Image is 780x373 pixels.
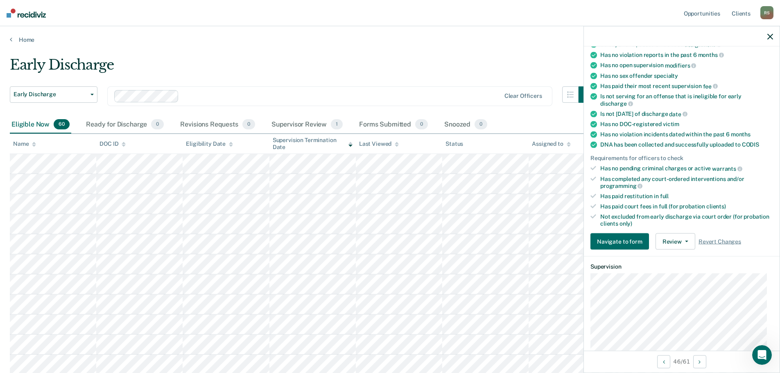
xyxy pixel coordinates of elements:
[7,9,46,18] img: Recidiviz
[186,140,233,147] div: Eligibility Date
[54,119,70,130] span: 60
[600,165,773,172] div: Has no pending criminal charges or active
[752,345,772,365] iframe: Intercom live chat
[273,137,353,151] div: Supervision Termination Date
[590,233,652,250] a: Navigate to form link
[600,213,773,227] div: Not excluded from early discharge via court order (for probation clients
[600,183,642,189] span: programming
[699,238,741,245] span: Revert Changes
[475,119,487,130] span: 0
[660,193,669,199] span: full
[10,36,770,43] a: Home
[99,140,126,147] div: DOC ID
[731,131,751,138] span: months
[600,62,773,69] div: Has no open supervision
[20,348,316,355] div: You have submitted [PERSON_NAME] for Early Discharge. Sent to supervisor for additional approval.
[445,140,463,147] div: Status
[600,100,633,107] span: discharge
[600,110,773,118] div: Is not [DATE] of discharge
[590,263,773,270] dt: Supervision
[10,116,71,134] div: Eligible Now
[443,116,489,134] div: Snoozed
[179,116,256,134] div: Revisions Requests
[600,82,773,90] div: Has paid their most recent supervision
[663,121,679,127] span: victim
[600,131,773,138] div: Has no violation incidents dated within the past 6
[584,350,780,372] div: 46 / 61
[742,141,759,148] span: CODIS
[84,116,165,134] div: Ready for Discharge
[712,165,742,172] span: warrants
[532,140,570,147] div: Assigned to
[600,203,773,210] div: Has paid court fees in full (for probation
[151,119,164,130] span: 0
[706,203,726,210] span: clients)
[242,119,255,130] span: 0
[504,93,542,99] div: Clear officers
[656,233,695,250] button: Review
[331,119,343,130] span: 1
[600,121,773,128] div: Has no DOC-registered
[600,72,773,79] div: Has no sex offender
[703,83,718,89] span: fee
[600,193,773,200] div: Has paid restitution in
[693,355,706,368] button: Next Opportunity
[14,91,87,98] span: Early Discharge
[590,233,649,250] button: Navigate to form
[590,155,773,162] div: Requirements for officers to check
[654,72,678,79] span: specialty
[657,355,670,368] button: Previous Opportunity
[619,220,632,226] span: only)
[270,116,345,134] div: Supervisor Review
[698,52,724,58] span: months
[357,116,430,134] div: Forms Submitted
[13,140,36,147] div: Name
[10,57,595,80] div: Early Discharge
[600,175,773,189] div: Has completed any court-ordered interventions and/or
[600,51,773,59] div: Has no violation reports in the past 6
[669,111,687,117] span: date
[600,141,773,148] div: DNA has been collected and successfully uploaded to
[359,140,399,147] div: Last Viewed
[665,62,696,69] span: modifiers
[760,6,773,19] div: R S
[415,119,428,130] span: 0
[600,93,773,107] div: Is not serving for an offense that is ineligible for early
